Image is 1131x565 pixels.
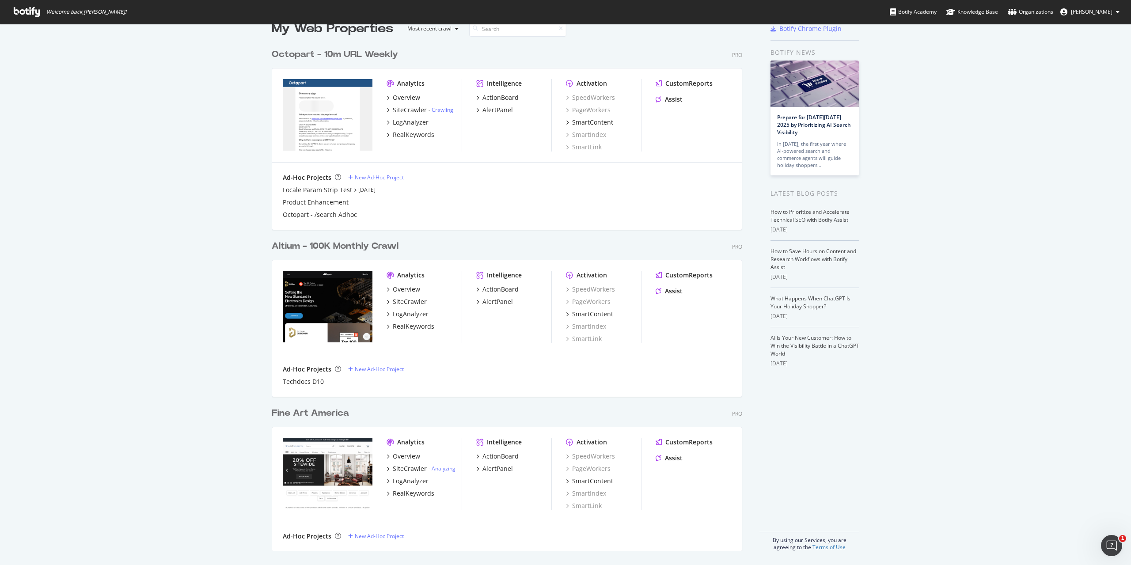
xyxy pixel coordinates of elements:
[1101,535,1122,556] iframe: Intercom live chat
[476,93,519,102] a: ActionBoard
[429,465,455,472] div: -
[387,452,420,461] a: Overview
[1071,8,1112,15] span: Alex Dahms
[393,93,420,102] div: Overview
[656,95,683,104] a: Assist
[566,322,606,331] a: SmartIndex
[355,532,404,540] div: New Ad-Hoc Project
[482,464,513,473] div: AlertPanel
[355,174,404,181] div: New Ad-Hoc Project
[566,106,611,114] a: PageWorkers
[283,365,331,374] div: Ad-Hoc Projects
[283,271,372,342] img: altium.com
[770,24,842,33] a: Botify Chrome Plugin
[393,489,434,498] div: RealKeywords
[572,118,613,127] div: SmartContent
[283,173,331,182] div: Ad-Hoc Projects
[566,452,615,461] a: SpeedWorkers
[348,174,404,181] a: New Ad-Hoc Project
[283,438,372,509] img: fineartamerica.com
[566,477,613,485] a: SmartContent
[656,454,683,463] a: Assist
[272,407,353,420] a: Fine Art America
[397,271,425,280] div: Analytics
[759,532,859,551] div: By using our Services, you are agreeing to the
[487,271,522,280] div: Intelligence
[393,464,427,473] div: SiteCrawler
[393,106,427,114] div: SiteCrawler
[566,310,613,319] a: SmartContent
[732,243,742,250] div: Pro
[283,532,331,541] div: Ad-Hoc Projects
[387,285,420,294] a: Overview
[272,48,398,61] div: Octopart - 10m URL Weekly
[566,501,602,510] div: SmartLink
[393,452,420,461] div: Overview
[272,38,749,551] div: grid
[432,465,455,472] a: Analyzing
[393,297,427,306] div: SiteCrawler
[272,20,393,38] div: My Web Properties
[770,247,856,271] a: How to Save Hours on Content and Research Workflows with Botify Assist
[272,407,349,420] div: Fine Art America
[770,273,859,281] div: [DATE]
[770,312,859,320] div: [DATE]
[46,8,126,15] span: Welcome back, [PERSON_NAME] !
[393,322,434,331] div: RealKeywords
[812,543,846,551] a: Terms of Use
[577,271,607,280] div: Activation
[482,297,513,306] div: AlertPanel
[566,489,606,498] a: SmartIndex
[770,295,850,310] a: What Happens When ChatGPT Is Your Holiday Shopper?
[397,438,425,447] div: Analytics
[656,287,683,296] a: Assist
[487,79,522,88] div: Intelligence
[272,240,402,253] a: Altium - 100K Monthly Crawl
[387,130,434,139] a: RealKeywords
[482,285,519,294] div: ActionBoard
[482,106,513,114] div: AlertPanel
[387,106,453,114] a: SiteCrawler- Crawling
[566,93,615,102] a: SpeedWorkers
[469,21,566,37] input: Search
[732,51,742,59] div: Pro
[387,489,434,498] a: RealKeywords
[283,377,324,386] a: Techdocs D10
[890,8,937,16] div: Botify Academy
[665,454,683,463] div: Assist
[566,143,602,152] a: SmartLink
[566,285,615,294] div: SpeedWorkers
[387,93,420,102] a: Overview
[665,79,713,88] div: CustomReports
[476,297,513,306] a: AlertPanel
[665,271,713,280] div: CustomReports
[1008,8,1053,16] div: Organizations
[770,334,859,357] a: AI Is Your New Customer: How to Win the Visibility Battle in a ChatGPT World
[777,140,852,169] div: In [DATE], the first year where AI-powered search and commerce agents will guide holiday shoppers…
[387,297,427,306] a: SiteCrawler
[393,118,429,127] div: LogAnalyzer
[387,322,434,331] a: RealKeywords
[1053,5,1127,19] button: [PERSON_NAME]
[770,226,859,234] div: [DATE]
[566,118,613,127] a: SmartContent
[393,130,434,139] div: RealKeywords
[393,285,420,294] div: Overview
[400,22,462,36] button: Most recent crawl
[566,297,611,306] a: PageWorkers
[770,360,859,368] div: [DATE]
[1119,535,1126,542] span: 1
[272,48,402,61] a: Octopart - 10m URL Weekly
[770,61,859,107] img: Prepare for Black Friday 2025 by Prioritizing AI Search Visibility
[572,477,613,485] div: SmartContent
[656,271,713,280] a: CustomReports
[283,210,357,219] a: Octopart - /search Adhoc
[482,452,519,461] div: ActionBoard
[348,365,404,373] a: New Ad-Hoc Project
